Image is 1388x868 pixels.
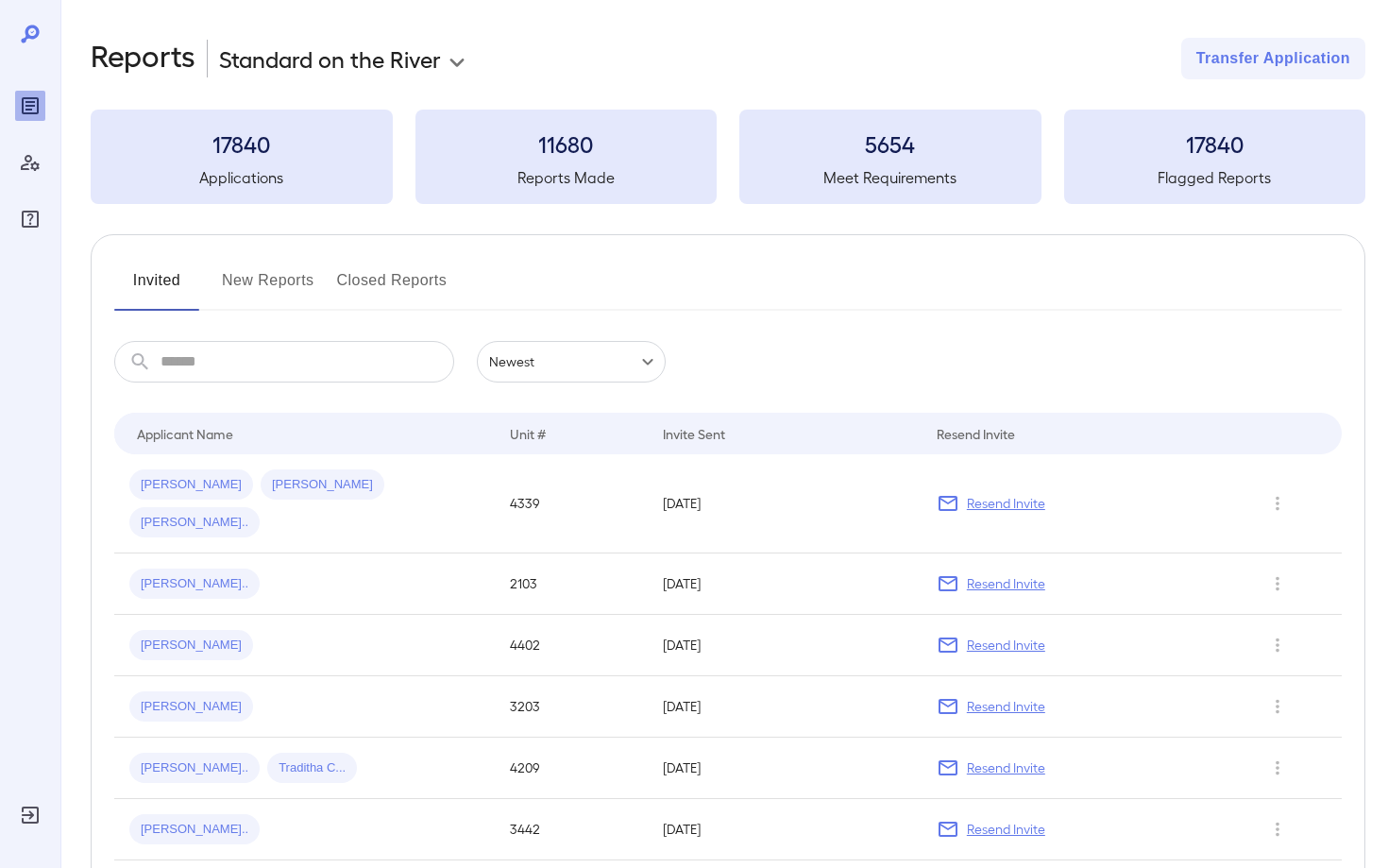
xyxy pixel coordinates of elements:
[967,820,1045,839] p: Resend Invite
[114,265,199,311] button: Invited
[495,615,647,676] td: 4402
[337,265,448,311] button: Closed Reports
[1064,128,1366,159] h3: 17840
[510,422,546,445] div: Unit #
[129,759,260,777] span: [PERSON_NAME]..
[477,341,666,383] div: Newest
[495,799,647,860] td: 3442
[129,821,260,839] span: [PERSON_NAME]..
[415,128,718,159] h3: 11680
[415,166,718,189] h5: Reports Made
[967,758,1045,777] p: Resend Invite
[663,422,725,445] div: Invite Sent
[1262,691,1293,722] button: Row Actions
[129,575,260,593] span: [PERSON_NAME]..
[648,799,922,860] td: [DATE]
[648,676,922,738] td: [DATE]
[261,476,384,494] span: [PERSON_NAME]
[967,574,1045,593] p: Resend Invite
[937,422,1015,445] div: Resend Invite
[222,265,314,311] button: New Reports
[495,676,647,738] td: 3203
[1064,166,1366,189] h5: Flagged Reports
[129,514,260,532] span: [PERSON_NAME]..
[129,698,253,716] span: [PERSON_NAME]
[648,553,922,615] td: [DATE]
[1262,569,1293,599] button: Row Actions
[15,204,45,234] div: FAQ
[967,494,1045,513] p: Resend Invite
[1181,38,1365,79] button: Transfer Application
[739,166,1041,189] h5: Meet Requirements
[91,38,195,79] h2: Reports
[15,800,45,830] div: Log Out
[495,738,647,799] td: 4209
[91,128,393,159] h3: 17840
[219,43,441,74] p: Standard on the River
[739,128,1041,159] h3: 5654
[1262,630,1293,660] button: Row Actions
[648,454,922,553] td: [DATE]
[15,91,45,121] div: Reports
[1262,814,1293,844] button: Row Actions
[495,553,647,615] td: 2103
[495,454,647,553] td: 4339
[648,615,922,676] td: [DATE]
[1262,488,1293,519] button: Row Actions
[967,697,1045,716] p: Resend Invite
[15,147,45,178] div: Manage Users
[129,637,253,655] span: [PERSON_NAME]
[648,738,922,799] td: [DATE]
[967,636,1045,655] p: Resend Invite
[91,166,393,189] h5: Applications
[1262,753,1293,783] button: Row Actions
[137,422,233,445] div: Applicant Name
[267,759,357,777] span: Traditha C...
[129,476,253,494] span: [PERSON_NAME]
[91,110,1365,204] summary: 17840Applications11680Reports Made5654Meet Requirements17840Flagged Reports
